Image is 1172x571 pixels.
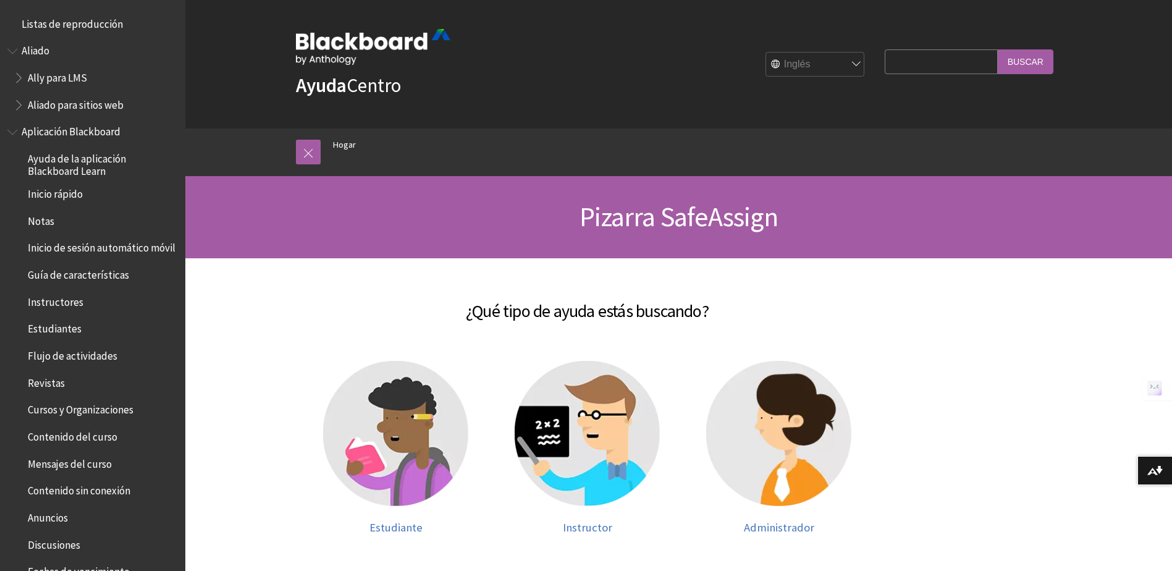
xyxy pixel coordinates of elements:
[766,53,865,77] select: Selector de idioma del sitio
[22,41,49,57] span: Aliado
[744,520,814,535] span: Administrador
[28,507,68,524] span: Anuncios
[296,73,347,98] strong: Ayuda
[7,41,178,116] nav: Esquema del libro de Anthology Ally Help
[28,148,177,177] span: Ayuda de la aplicación Blackboard Learn
[369,520,423,535] span: Estudiante
[28,454,112,470] span: Mensajes del curso
[28,292,83,308] span: Instructores
[28,319,82,336] span: Estudiantes
[28,67,87,84] span: Ally para LMS
[504,361,671,535] a: Ayuda del instructor Instructor
[28,345,117,362] span: Flujo de actividades
[296,73,401,98] a: AyudaCentro
[563,520,612,535] span: Instructor
[28,238,175,255] span: Inicio de sesión automático móvil
[706,361,851,506] img: Ayuda para administradores
[28,211,54,227] span: Notas
[28,184,83,200] span: Inicio rápido
[998,49,1053,74] input: Buscar
[696,361,862,535] a: Ayuda para administradores Administrador
[580,200,778,234] span: Pizarra SafeAssign
[333,137,356,153] a: Hogar
[313,361,479,535] a: Ayuda al estudiante Estudiante
[28,400,133,417] span: Cursos y Organizaciones
[28,264,129,281] span: Guía de características
[7,14,178,35] nav: Esquema del libro para listas de reproducción
[22,122,120,138] span: Aplicación Blackboard
[323,361,468,506] img: Ayuda al estudiante
[28,426,117,443] span: Contenido del curso
[28,481,130,497] span: Contenido sin conexión
[296,29,450,65] img: Pizarra de Anthology
[28,535,80,551] span: Discusiones
[204,283,971,324] h2: ¿Qué tipo de ayuda estás buscando?
[28,373,65,389] span: Revistas
[22,14,123,30] span: Listas de reproducción
[515,361,660,506] img: Ayuda del instructor
[28,95,124,111] span: Aliado para sitios web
